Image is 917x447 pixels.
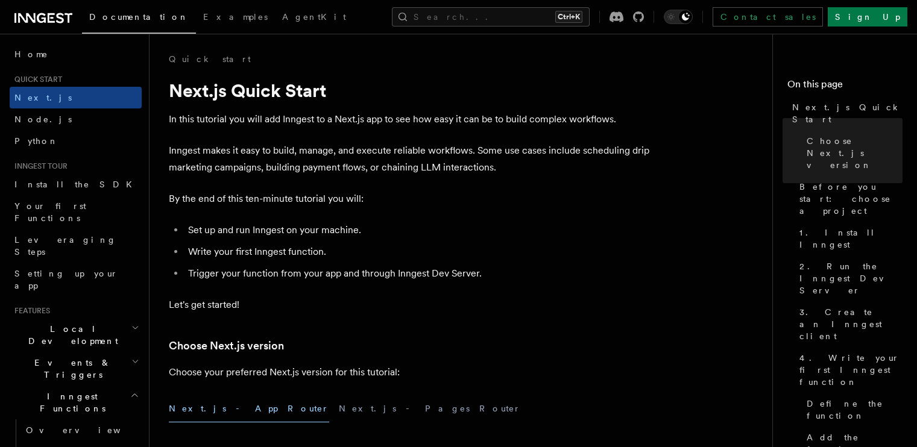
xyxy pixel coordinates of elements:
p: In this tutorial you will add Inngest to a Next.js app to see how easy it can be to build complex... [169,111,651,128]
span: Define the function [807,398,903,422]
a: Next.js Quick Start [787,96,903,130]
a: 2. Run the Inngest Dev Server [795,255,903,301]
p: By the end of this ten-minute tutorial you will: [169,190,651,207]
p: Let's get started! [169,296,651,313]
span: Examples [203,12,268,22]
a: Node.js [10,108,142,130]
a: Python [10,130,142,152]
button: Search...Ctrl+K [392,7,590,27]
li: Write your first Inngest function. [184,243,651,260]
span: Before you start: choose a project [799,181,903,217]
span: 4. Write your first Inngest function [799,352,903,388]
button: Events & Triggers [10,352,142,386]
span: Overview [26,425,150,435]
p: Inngest makes it easy to build, manage, and execute reliable workflows. Some use cases include sc... [169,142,651,176]
span: Node.js [14,114,72,124]
a: AgentKit [275,4,353,33]
a: Contact sales [713,7,823,27]
a: Choose Next.js version [802,130,903,176]
a: Sign Up [828,7,907,27]
a: 1. Install Inngest [795,222,903,255]
span: Features [10,306,50,316]
li: Set up and run Inngest on your machine. [184,222,651,239]
a: Next.js [10,87,142,108]
span: Inngest tour [10,161,68,171]
button: Next.js - Pages Router [339,395,521,422]
a: Leveraging Steps [10,229,142,263]
kbd: Ctrl+K [555,11,582,23]
span: Home [14,48,48,60]
span: AgentKit [282,12,346,22]
li: Trigger your function from your app and through Inngest Dev Server. [184,265,651,282]
button: Local Development [10,318,142,352]
a: Home [10,43,142,65]
span: Inngest Functions [10,390,130,414]
a: Overview [21,419,142,441]
a: Define the function [802,393,903,427]
span: Install the SDK [14,180,139,189]
span: Events & Triggers [10,357,131,381]
span: Documentation [89,12,189,22]
span: Leveraging Steps [14,235,116,257]
h1: Next.js Quick Start [169,80,651,101]
a: Examples [196,4,275,33]
span: Next.js Quick Start [792,101,903,125]
span: Python [14,136,58,146]
button: Next.js - App Router [169,395,329,422]
a: Choose Next.js version [169,337,284,354]
a: Quick start [169,53,251,65]
span: 1. Install Inngest [799,227,903,251]
p: Choose your preferred Next.js version for this tutorial: [169,364,651,381]
span: Next.js [14,93,72,102]
span: 3. Create an Inngest client [799,306,903,342]
a: Documentation [82,4,196,34]
span: Setting up your app [14,269,118,290]
a: 3. Create an Inngest client [795,301,903,347]
a: Install the SDK [10,173,142,195]
span: Your first Functions [14,201,86,223]
button: Inngest Functions [10,386,142,419]
span: Local Development [10,323,131,347]
a: Setting up your app [10,263,142,296]
span: 2. Run the Inngest Dev Server [799,260,903,296]
a: Before you start: choose a project [795,176,903,222]
span: Quick start [10,75,62,84]
h4: On this page [787,77,903,96]
a: Your first Functions [10,195,142,229]
button: Toggle dark mode [664,10,693,24]
a: 4. Write your first Inngest function [795,347,903,393]
span: Choose Next.js version [807,135,903,171]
